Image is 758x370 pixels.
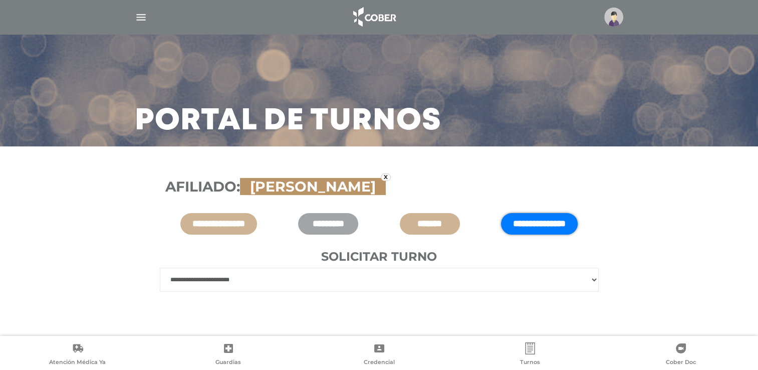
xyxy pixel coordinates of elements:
[520,358,540,367] span: Turnos
[135,108,441,134] h3: Portal de turnos
[348,5,400,29] img: logo_cober_home-white.png
[304,342,454,368] a: Credencial
[381,173,391,181] a: x
[153,342,304,368] a: Guardias
[135,11,147,24] img: Cober_menu-lines-white.svg
[165,178,593,196] h3: Afiliado:
[160,250,599,264] h4: Solicitar turno
[49,358,106,367] span: Atención Médica Ya
[605,342,756,368] a: Cober Doc
[454,342,605,368] a: Turnos
[604,8,623,27] img: profile-placeholder.svg
[245,178,381,195] span: [PERSON_NAME]
[215,358,241,367] span: Guardias
[666,358,696,367] span: Cober Doc
[364,358,395,367] span: Credencial
[2,342,153,368] a: Atención Médica Ya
